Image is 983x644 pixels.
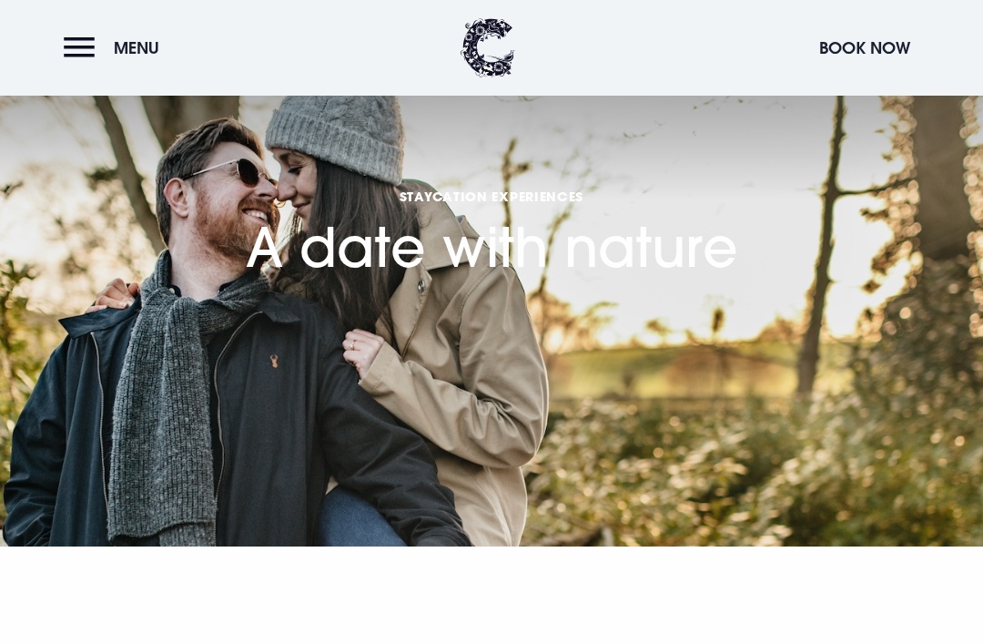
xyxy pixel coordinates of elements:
img: Clandeboye Lodge [461,18,515,77]
button: Book Now [810,28,919,67]
span: Staycation Experiences [246,188,738,205]
button: Menu [64,28,168,67]
span: Menu [114,37,159,58]
h1: A date with nature [246,107,738,280]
